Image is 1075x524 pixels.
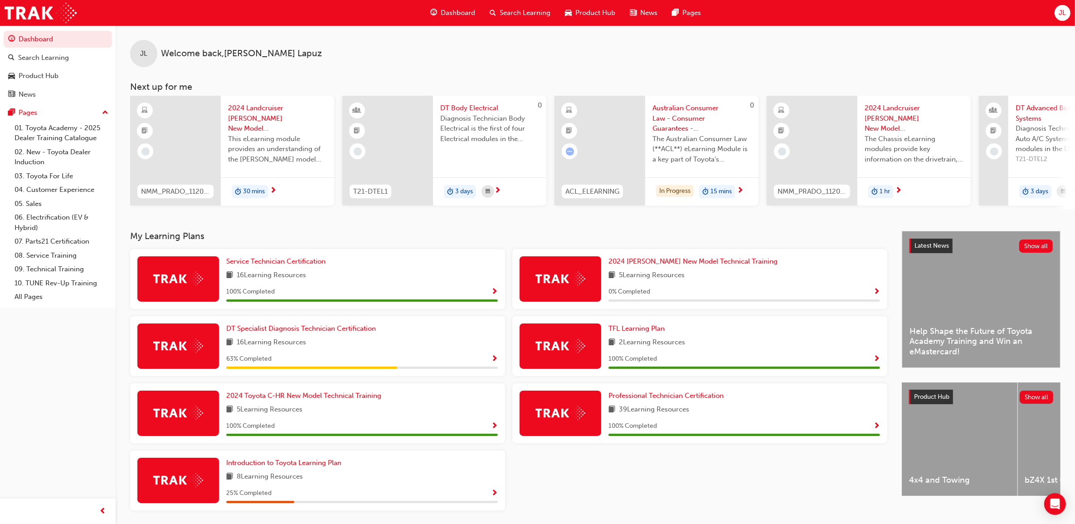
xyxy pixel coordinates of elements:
[910,239,1053,253] a: Latest NewsShow all
[228,103,327,134] span: 2024 Landcruiser [PERSON_NAME] New Model Mechanisms - Model Outline 1
[455,186,473,197] span: 3 days
[494,187,501,195] span: next-icon
[778,125,785,137] span: booktick-icon
[558,4,623,22] a: car-iconProduct Hub
[778,186,846,197] span: NMM_PRADO_112024_MODULE_2
[270,187,277,195] span: next-icon
[608,354,657,364] span: 100 % Completed
[8,35,15,44] span: guage-icon
[1022,186,1029,198] span: duration-icon
[153,406,203,420] img: Trak
[500,8,550,18] span: Search Learning
[672,7,679,19] span: pages-icon
[100,506,107,517] span: prev-icon
[116,82,1075,92] h3: Next up for me
[5,3,77,23] a: Trak
[608,257,778,265] span: 2024 [PERSON_NAME] New Model Technical Training
[1059,8,1066,18] span: JL
[491,490,498,498] span: Show Progress
[226,337,233,348] span: book-icon
[871,186,878,198] span: duration-icon
[142,125,148,137] span: booktick-icon
[161,49,322,59] span: Welcome back , [PERSON_NAME] Lapuz
[710,186,732,197] span: 15 mins
[909,390,1053,404] a: Product HubShow all
[226,354,272,364] span: 63 % Completed
[608,270,615,281] span: book-icon
[910,326,1053,357] span: Help Shape the Future of Toyota Academy Training and Win an eMastercard!
[990,147,998,156] span: learningRecordVerb_NONE-icon
[228,134,327,165] span: This eLearning module provides an understanding of the [PERSON_NAME] model line-up and its Katash...
[535,339,585,353] img: Trak
[608,337,615,348] span: book-icon
[608,323,668,334] a: TFL Learning Plan
[440,103,539,113] span: DT Body Electrical
[778,147,786,156] span: learningRecordVerb_NONE-icon
[8,72,15,80] span: car-icon
[652,134,751,165] span: The Australian Consumer Law (**ACL**) eLearning Module is a key part of Toyota’s compliance progr...
[226,458,345,468] a: Introduction to Toyota Learning Plan
[130,231,887,241] h3: My Learning Plans
[226,404,233,416] span: book-icon
[153,272,203,286] img: Trak
[153,339,203,353] img: Trak
[130,96,334,206] a: NMM_PRADO_112024_MODULE_12024 Landcruiser [PERSON_NAME] New Model Mechanisms - Model Outline 1Thi...
[608,324,665,333] span: TFL Learning Plan
[608,287,650,297] span: 0 % Completed
[991,125,997,137] span: booktick-icon
[4,31,112,48] a: Dashboard
[353,186,388,197] span: T21-DTEL1
[608,256,781,267] a: 2024 [PERSON_NAME] New Model Technical Training
[902,382,1017,496] a: 4x4 and Towing
[8,91,15,99] span: news-icon
[11,290,112,304] a: All Pages
[535,406,585,420] img: Trak
[342,96,546,206] a: 0T21-DTEL1DT Body ElectricalDiagnosis Technician Body Electrical is the first of four Electrical ...
[226,270,233,281] span: book-icon
[226,488,272,499] span: 25 % Completed
[873,353,880,365] button: Show Progress
[566,105,573,117] span: learningResourceType_ELEARNING-icon
[865,103,963,134] span: 2024 Landcruiser [PERSON_NAME] New Model Mechanisms - Chassis 2
[619,270,685,281] span: 5 Learning Resources
[555,96,759,206] a: 0ACL_ELEARNINGAustralian Consumer Law - Consumer Guarantees - eLearning moduleThe Australian Cons...
[354,105,360,117] span: learningResourceType_INSTRUCTOR_LED-icon
[535,272,585,286] img: Trak
[11,211,112,235] a: 06. Electrification (EV & Hybrid)
[640,8,657,18] span: News
[243,186,265,197] span: 30 mins
[902,231,1060,368] a: Latest NewsShow allHelp Shape the Future of Toyota Academy Training and Win an eMastercard!
[538,101,542,109] span: 0
[11,197,112,211] a: 05. Sales
[750,101,754,109] span: 0
[354,125,360,137] span: booktick-icon
[1031,186,1048,197] span: 3 days
[608,392,724,400] span: Professional Technician Certification
[880,186,890,197] span: 1 hr
[778,105,785,117] span: learningResourceType_ELEARNING-icon
[11,276,112,290] a: 10. TUNE Rev-Up Training
[11,121,112,145] a: 01. Toyota Academy - 2025 Dealer Training Catalogue
[141,186,210,197] span: NMM_PRADO_112024_MODULE_1
[4,104,112,121] button: Pages
[441,8,475,18] span: Dashboard
[226,459,341,467] span: Introduction to Toyota Learning Plan
[11,145,112,169] a: 02. New - Toyota Dealer Induction
[873,422,880,431] span: Show Progress
[4,86,112,103] a: News
[656,185,694,197] div: In Progress
[575,8,615,18] span: Product Hub
[226,256,329,267] a: Service Technician Certification
[619,337,685,348] span: 2 Learning Resources
[608,421,657,431] span: 100 % Completed
[226,391,385,401] a: 2024 Toyota C-HR New Model Technical Training
[11,262,112,276] a: 09. Technical Training
[873,288,880,296] span: Show Progress
[665,4,708,22] a: pages-iconPages
[1044,493,1066,515] div: Open Intercom Messenger
[482,4,558,22] a: search-iconSearch Learning
[623,4,665,22] a: news-iconNews
[8,54,15,62] span: search-icon
[153,473,203,487] img: Trak
[682,8,701,18] span: Pages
